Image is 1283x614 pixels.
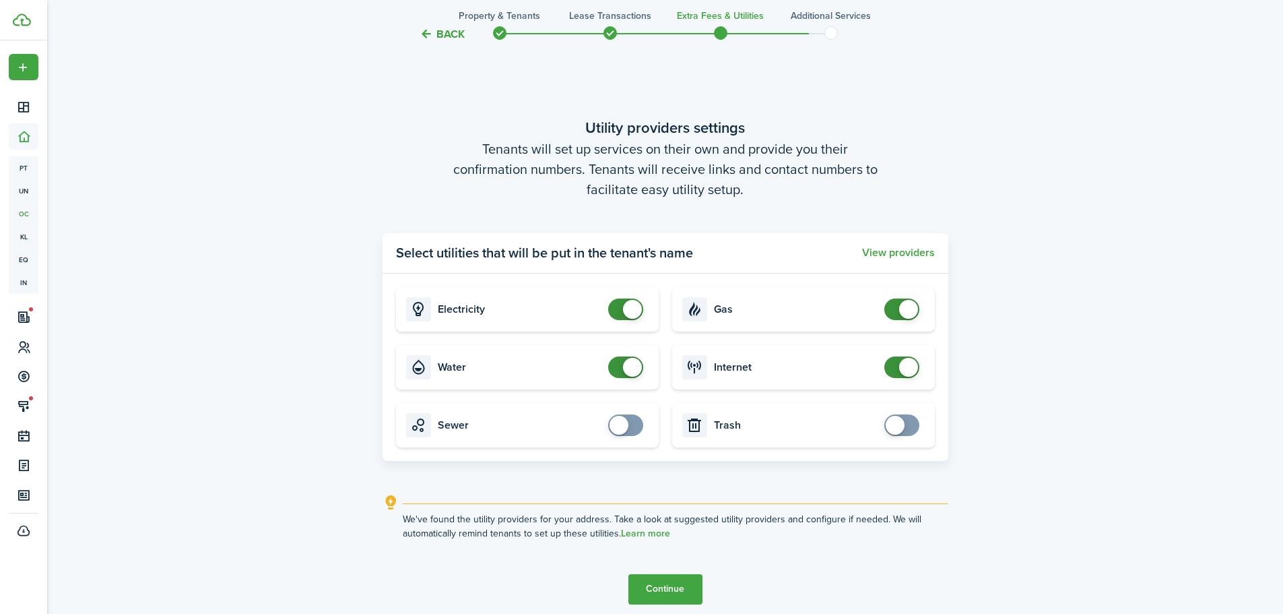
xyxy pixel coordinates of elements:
[9,156,38,179] a: pt
[791,9,871,23] h3: Additional Services
[383,117,948,139] wizard-step-header-title: Utility providers settings
[621,528,670,539] a: Learn more
[383,495,399,511] i: outline
[459,9,540,23] h3: Property & Tenants
[9,202,38,225] a: oc
[9,179,38,202] a: un
[714,419,878,431] card-title: Trash
[677,9,764,23] h3: Extra fees & Utilities
[13,13,31,26] img: TenantCloud
[438,303,601,315] card-title: Electricity
[9,225,38,248] a: kl
[569,9,651,23] h3: Lease Transactions
[403,512,948,541] explanation-description: We've found the utility providers for your address. Take a look at suggested utility providers an...
[9,54,38,80] button: Open menu
[438,361,601,373] card-title: Water
[714,303,878,315] card-title: Gas
[438,419,601,431] card-title: Sewer
[714,361,878,373] card-title: Internet
[396,243,693,263] panel-main-title: Select utilities that will be put in the tenant's name
[628,574,702,605] button: Continue
[862,247,935,259] button: View providers
[420,27,465,41] button: Back
[383,139,948,199] wizard-step-header-description: Tenants will set up services on their own and provide you their confirmation numbers. Tenants wil...
[9,248,38,271] a: eq
[9,271,38,294] a: in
